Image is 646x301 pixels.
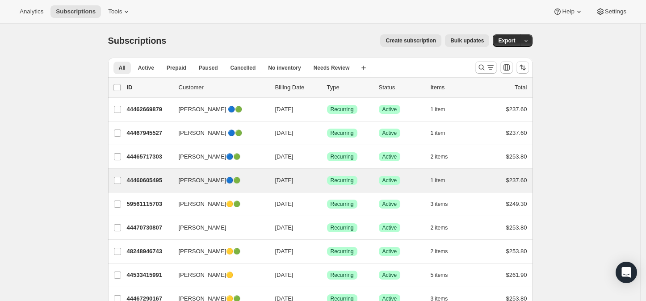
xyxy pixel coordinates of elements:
[275,248,294,255] span: [DATE]
[498,37,515,44] span: Export
[382,177,397,184] span: Active
[127,127,527,139] div: 44467945527[PERSON_NAME] 🔵🟢[DATE]SuccessRecurringSuccessActive1 item$237.60
[231,64,256,71] span: Cancelled
[199,64,218,71] span: Paused
[506,130,527,136] span: $237.60
[179,152,241,161] span: [PERSON_NAME]🔵🟢
[591,5,632,18] button: Settings
[379,83,424,92] p: Status
[382,130,397,137] span: Active
[138,64,154,71] span: Active
[179,247,241,256] span: [PERSON_NAME]🟡🟢
[431,201,448,208] span: 3 items
[431,222,458,234] button: 2 items
[475,61,497,74] button: Search and filter results
[127,176,172,185] p: 44460605495
[179,271,234,280] span: [PERSON_NAME]🟡
[314,64,350,71] span: Needs Review
[548,5,588,18] button: Help
[562,8,574,15] span: Help
[331,153,354,160] span: Recurring
[431,106,445,113] span: 1 item
[431,224,448,231] span: 2 items
[173,150,263,164] button: [PERSON_NAME]🔵🟢
[431,153,448,160] span: 2 items
[127,103,527,116] div: 44462669879[PERSON_NAME] 🔵🟢[DATE]SuccessRecurringSuccessActive1 item$237.60
[331,272,354,279] span: Recurring
[167,64,186,71] span: Prepaid
[173,102,263,117] button: [PERSON_NAME] 🔵🟢
[275,224,294,231] span: [DATE]
[127,223,172,232] p: 44470730807
[275,201,294,207] span: [DATE]
[275,177,294,184] span: [DATE]
[108,8,122,15] span: Tools
[173,173,263,188] button: [PERSON_NAME]🔵🟢
[331,130,354,137] span: Recurring
[173,197,263,211] button: [PERSON_NAME]🟡🟢
[382,248,397,255] span: Active
[331,224,354,231] span: Recurring
[275,83,320,92] p: Billing Date
[380,34,441,47] button: Create subscription
[506,177,527,184] span: $237.60
[127,271,172,280] p: 44533415991
[275,272,294,278] span: [DATE]
[506,224,527,231] span: $253.80
[275,153,294,160] span: [DATE]
[14,5,49,18] button: Analytics
[357,62,371,74] button: Create new view
[431,269,458,281] button: 5 items
[127,83,527,92] div: IDCustomerBilling DateTypeStatusItemsTotal
[179,176,241,185] span: [PERSON_NAME]🔵🟢
[275,106,294,113] span: [DATE]
[331,201,354,208] span: Recurring
[331,248,354,255] span: Recurring
[431,248,448,255] span: 2 items
[119,64,126,71] span: All
[327,83,372,92] div: Type
[431,174,455,187] button: 1 item
[20,8,43,15] span: Analytics
[450,37,484,44] span: Bulk updates
[173,268,263,282] button: [PERSON_NAME]🟡
[108,36,167,46] span: Subscriptions
[431,245,458,258] button: 2 items
[506,106,527,113] span: $237.60
[382,224,397,231] span: Active
[506,201,527,207] span: $249.30
[500,61,513,74] button: Customize table column order and visibility
[331,106,354,113] span: Recurring
[382,272,397,279] span: Active
[127,222,527,234] div: 44470730807[PERSON_NAME][DATE]SuccessRecurringSuccessActive2 items$253.80
[127,129,172,138] p: 44467945527
[179,105,243,114] span: [PERSON_NAME] 🔵🟢
[173,221,263,235] button: [PERSON_NAME]
[127,83,172,92] p: ID
[173,126,263,140] button: [PERSON_NAME] 🔵🟢
[431,83,475,92] div: Items
[431,127,455,139] button: 1 item
[493,34,520,47] button: Export
[516,61,529,74] button: Sort the results
[382,106,397,113] span: Active
[431,130,445,137] span: 1 item
[127,152,172,161] p: 44465717303
[605,8,626,15] span: Settings
[127,245,527,258] div: 48248946743[PERSON_NAME]🟡🟢[DATE]SuccessRecurringSuccessActive2 items$253.80
[506,272,527,278] span: $261.90
[127,198,527,210] div: 59561115703[PERSON_NAME]🟡🟢[DATE]SuccessRecurringSuccessActive3 items$249.30
[173,244,263,259] button: [PERSON_NAME]🟡🟢
[431,177,445,184] span: 1 item
[127,105,172,114] p: 44462669879
[515,83,527,92] p: Total
[431,103,455,116] button: 1 item
[382,201,397,208] span: Active
[127,150,527,163] div: 44465717303[PERSON_NAME]🔵🟢[DATE]SuccessRecurringSuccessActive2 items$253.80
[127,269,527,281] div: 44533415991[PERSON_NAME]🟡[DATE]SuccessRecurringSuccessActive5 items$261.90
[431,150,458,163] button: 2 items
[616,262,637,283] div: Open Intercom Messenger
[445,34,489,47] button: Bulk updates
[431,198,458,210] button: 3 items
[179,200,241,209] span: [PERSON_NAME]🟡🟢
